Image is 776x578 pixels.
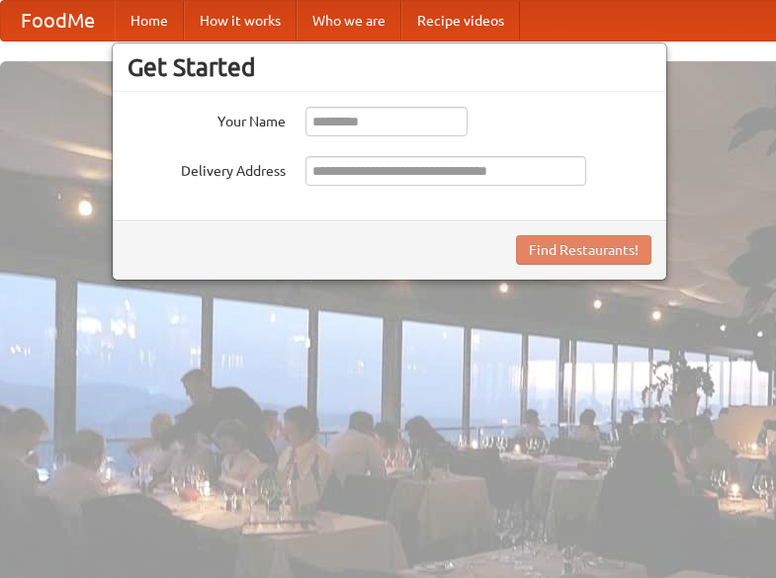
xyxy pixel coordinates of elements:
[297,1,401,41] a: Who we are
[128,107,286,131] label: Your Name
[184,1,297,41] a: How it works
[516,235,651,265] button: Find Restaurants!
[128,52,651,82] h3: Get Started
[128,156,286,181] label: Delivery Address
[401,1,520,41] a: Recipe videos
[115,1,184,41] a: Home
[1,1,115,41] a: FoodMe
